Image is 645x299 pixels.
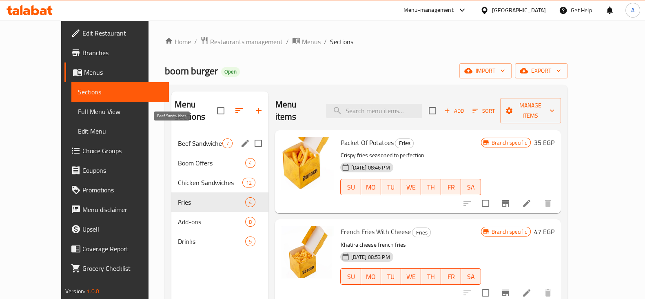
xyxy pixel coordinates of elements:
li: / [286,37,289,47]
span: Add item [441,105,467,117]
span: SA [464,181,478,193]
li: / [324,37,327,47]
button: TU [381,179,401,195]
button: SU [340,179,361,195]
div: [GEOGRAPHIC_DATA] [492,6,546,15]
div: Chicken Sandwiches12 [171,173,269,192]
span: 7 [223,140,232,147]
button: delete [538,194,558,213]
span: TU [384,181,398,193]
img: Packet Of Potatoes [281,137,334,189]
a: Menus [292,36,321,47]
a: Edit Restaurant [64,23,169,43]
button: Add [441,105,467,117]
button: SA [461,268,481,285]
span: Add-ons [178,217,246,227]
button: SU [340,268,361,285]
span: TU [384,271,398,283]
span: Packet Of Potatoes [340,136,393,149]
div: Beef Sandwiches7edit [171,134,269,153]
span: SU [344,181,357,193]
p: Khatira cheese french fries [340,240,481,250]
a: Grocery Checklist [64,259,169,278]
span: French Fries With Cheese [340,225,410,238]
span: Fries [178,197,246,207]
button: TH [421,179,441,195]
a: Sections [71,82,169,102]
div: Add-ons8 [171,212,269,232]
a: Upsell [64,219,169,239]
span: Branches [82,48,162,58]
div: Fries [412,228,431,237]
a: Restaurants management [200,36,283,47]
span: TH [424,271,438,283]
li: / [194,37,197,47]
span: Manage items [507,100,554,121]
div: items [245,217,255,227]
span: Beef Sandwiches [178,138,223,148]
button: FR [441,179,461,195]
span: MO [364,181,378,193]
a: Branches [64,43,169,62]
span: Sections [330,37,353,47]
span: Select section [424,102,441,119]
span: Grocery Checklist [82,263,162,273]
span: A [631,6,634,15]
span: Select all sections [212,102,229,119]
button: TU [381,268,401,285]
a: Choice Groups [64,141,169,161]
a: Home [165,37,191,47]
span: 1.0.0 [87,286,100,297]
span: FR [444,181,458,193]
span: Chicken Sandwiches [178,178,242,187]
a: Menus [64,62,169,82]
span: Menus [84,67,162,77]
span: [DATE] 08:53 PM [348,253,393,261]
span: Select to update [477,195,494,212]
div: Boom Offers4 [171,153,269,173]
span: import [466,66,505,76]
p: Crispy fries seasoned to perfection [340,150,481,161]
a: Edit menu item [522,288,532,298]
span: 4 [246,199,255,206]
span: FR [444,271,458,283]
button: MO [361,268,381,285]
h6: 47 EGP [534,226,554,237]
span: Coverage Report [82,244,162,254]
span: export [521,66,561,76]
span: Promotions [82,185,162,195]
button: import [459,63,512,78]
span: Sections [78,87,162,97]
button: Branch-specific-item [496,194,515,213]
span: Upsell [82,224,162,234]
span: Restaurants management [210,37,283,47]
button: export [515,63,567,78]
img: French Fries With Cheese [281,226,334,278]
div: Open [221,67,240,77]
button: Sort [470,105,497,117]
span: Menu disclaimer [82,205,162,214]
input: search [326,104,422,118]
span: 8 [246,218,255,226]
span: Drinks [178,237,246,246]
a: Full Menu View [71,102,169,121]
span: Boom Offers [178,158,246,168]
div: items [242,178,255,187]
span: MO [364,271,378,283]
span: WE [404,181,418,193]
span: Menus [302,37,321,47]
nav: Menu sections [171,130,269,254]
span: SA [464,271,478,283]
span: Sort [472,106,495,116]
span: Edit Menu [78,126,162,136]
div: Fries [395,138,414,148]
button: FR [441,268,461,285]
h6: 35 EGP [534,137,554,148]
h2: Menu sections [175,98,217,123]
span: SU [344,271,357,283]
span: [DATE] 08:46 PM [348,164,393,172]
